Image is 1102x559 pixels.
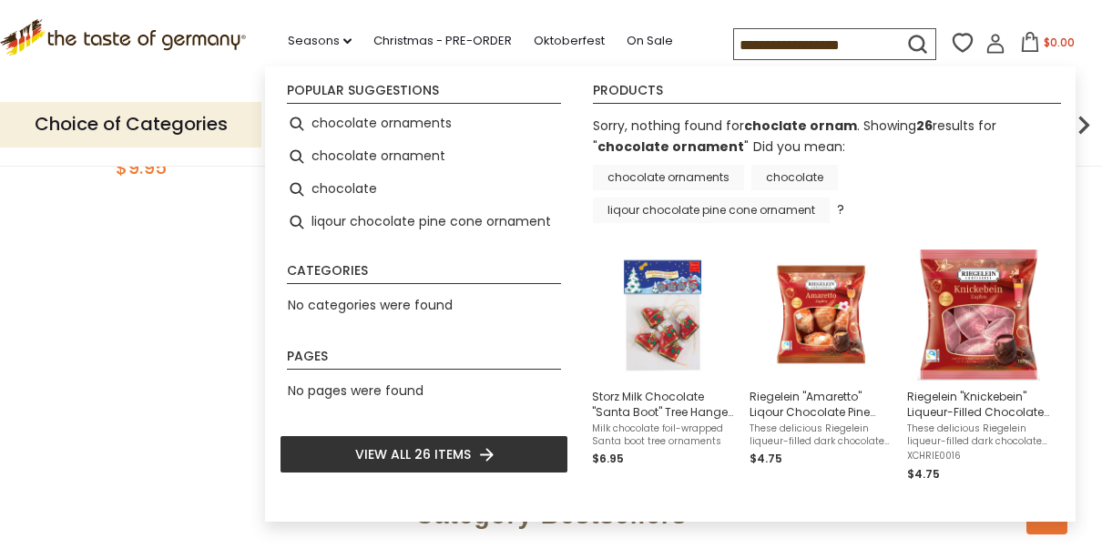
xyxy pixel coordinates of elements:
[373,31,512,51] a: Christmas - PRE-ORDER
[907,249,1050,483] a: Riegelein "Knickebein" Liqueur-Filled Chocolate Pine Cone Ornaments, 3.5 ozThese delicious Riegel...
[593,137,845,219] div: Did you mean: ?
[265,66,1076,523] div: Instant Search Results
[597,137,744,156] a: chocolate ornament
[280,107,568,140] li: chocolate ornaments
[593,198,830,223] a: liqour chocolate pine cone ornament
[593,165,744,190] a: chocolate ornaments
[907,450,1050,462] span: XCHRIE0016
[287,350,561,370] li: Pages
[755,249,887,381] img: Riegelein Amaretto Chocolates
[627,31,673,51] a: On Sale
[33,473,1068,548] div: Category Bestsellers
[1044,35,1075,50] span: $0.00
[592,451,624,466] span: $6.95
[592,249,735,483] a: Storz Milk Chocolate "Santa Boot" Tree Hanger, 4pc. in bagMilk chocolate foil-wrapped Santa boot ...
[280,435,568,473] li: View all 26 items
[592,389,735,420] span: Storz Milk Chocolate "Santa Boot" Tree Hanger, 4pc. in bag
[585,241,742,491] li: Storz Milk Chocolate "Santa Boot" Tree Hanger, 4pc. in bag
[280,173,568,206] li: chocolate
[750,451,782,466] span: $4.75
[750,389,893,420] span: Riegelein "Amaretto" Liqour Chocolate Pine Cone Ornament, 3.5 oz
[593,117,860,135] span: Sorry, nothing found for .
[534,31,605,51] a: Oktoberfest
[750,249,893,483] a: Riegelein Amaretto ChocolatesRiegelein "Amaretto" Liqour Chocolate Pine Cone Ornament, 3.5 ozThes...
[742,241,900,491] li: Riegelein "Amaretto" Liqour Chocolate Pine Cone Ornament, 3.5 oz
[907,389,1050,420] span: Riegelein "Knickebein" Liqueur-Filled Chocolate Pine Cone Ornaments, 3.5 oz
[900,241,1057,491] li: Riegelein "Knickebein" Liqueur-Filled Chocolate Pine Cone Ornaments, 3.5 oz
[907,422,1050,448] span: These delicious Riegelein liqueur-filled dark chocolate pine cone ornaments are a real treat for ...
[592,422,735,448] span: Milk chocolate foil-wrapped Santa boot tree ornaments
[1066,107,1102,143] img: next arrow
[116,155,167,180] span: $9.95
[593,84,1061,104] li: Products
[1009,32,1087,59] button: $0.00
[262,107,299,143] img: previous arrow
[288,296,453,314] span: No categories were found
[916,117,933,135] b: 26
[287,84,561,104] li: Popular suggestions
[287,264,561,284] li: Categories
[744,117,857,135] b: choclate ornam
[750,422,893,448] span: These delicious Riegelein liqueur-filled dark chocolate pine cone ornaments are a real treat for ...
[280,140,568,173] li: chocolate ornament
[280,206,568,239] li: liqour chocolate pine cone ornament
[907,466,940,482] span: $4.75
[355,444,471,464] span: View all 26 items
[288,31,352,51] a: Seasons
[751,165,838,190] a: chocolate
[288,381,423,400] span: No pages were found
